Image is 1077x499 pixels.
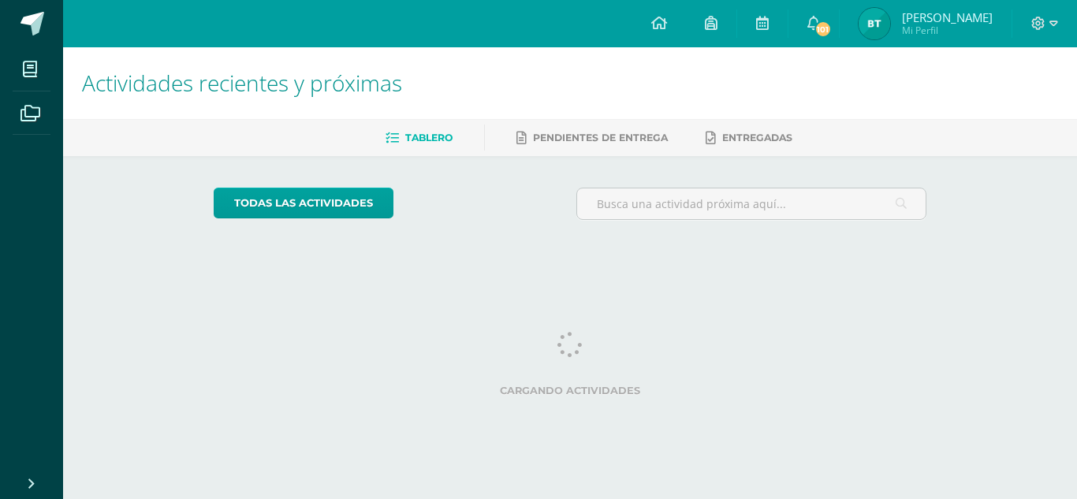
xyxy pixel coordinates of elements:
[533,132,668,143] span: Pendientes de entrega
[386,125,453,151] a: Tablero
[577,188,926,219] input: Busca una actividad próxima aquí...
[405,132,453,143] span: Tablero
[859,8,890,39] img: cda15ad35d0b13d5c0b55d869a19eb5f.png
[82,68,402,98] span: Actividades recientes y próximas
[722,132,792,143] span: Entregadas
[902,9,993,25] span: [PERSON_NAME]
[706,125,792,151] a: Entregadas
[214,188,393,218] a: todas las Actividades
[214,385,927,397] label: Cargando actividades
[902,24,993,37] span: Mi Perfil
[814,20,831,38] span: 101
[516,125,668,151] a: Pendientes de entrega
